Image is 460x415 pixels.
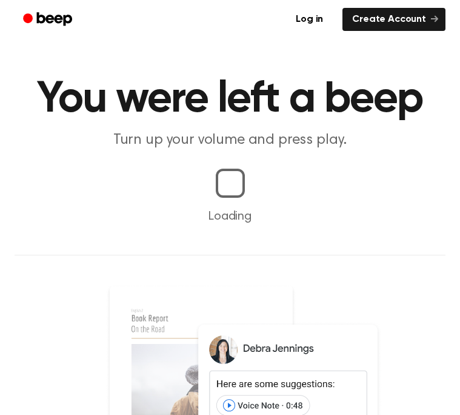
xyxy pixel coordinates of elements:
[284,5,335,33] a: Log in
[15,8,83,32] a: Beep
[15,207,445,226] p: Loading
[15,131,445,149] p: Turn up your volume and press play.
[342,8,445,31] a: Create Account
[15,78,445,121] h1: You were left a beep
